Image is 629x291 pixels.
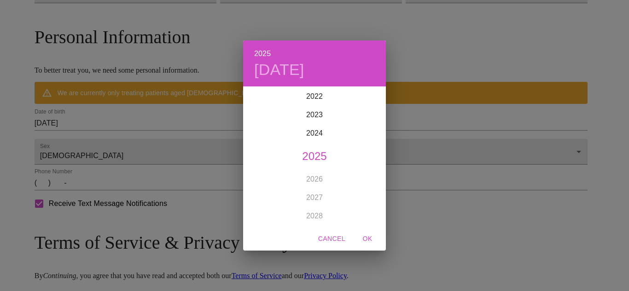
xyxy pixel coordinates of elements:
[356,233,379,245] span: OK
[254,47,271,60] button: 2025
[254,60,304,80] button: [DATE]
[243,147,386,165] div: 2025
[318,233,345,245] span: Cancel
[243,124,386,143] div: 2024
[314,230,349,247] button: Cancel
[243,87,386,106] div: 2022
[243,106,386,124] div: 2023
[353,230,382,247] button: OK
